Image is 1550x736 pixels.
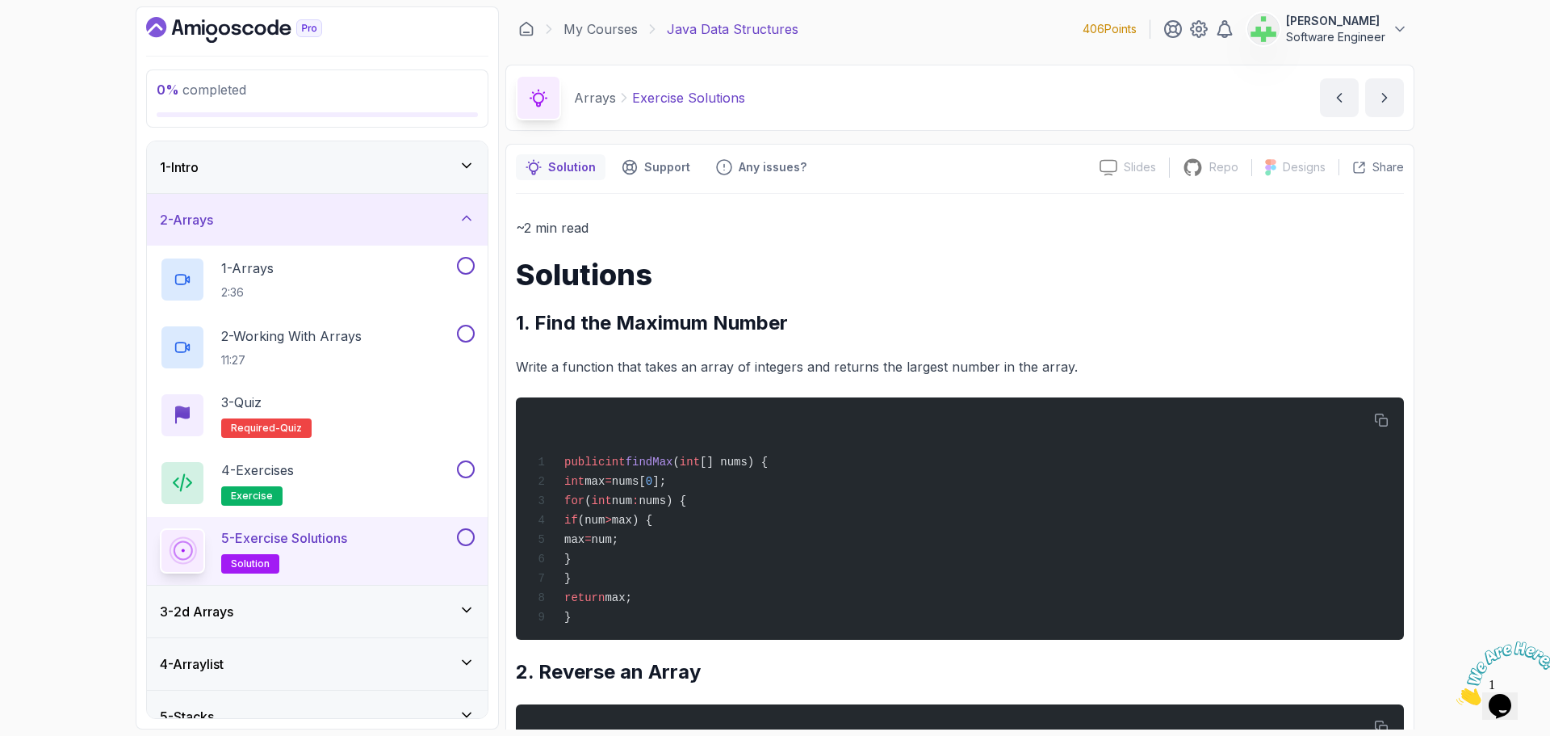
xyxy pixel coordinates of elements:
h3: 4 - Arraylist [160,654,224,674]
h2: 1. Find the Maximum Number [516,310,1404,336]
span: } [564,553,571,566]
p: Slides [1124,159,1156,175]
p: Designs [1283,159,1326,175]
a: My Courses [563,19,638,39]
h1: Solutions [516,259,1404,291]
p: Repo [1209,159,1238,175]
button: 4-Exercisesexercise [160,461,475,506]
button: 1-Intro [147,141,488,193]
h3: 2 - Arrays [160,210,213,229]
button: Support button [612,154,700,180]
span: max) { [612,514,652,527]
button: 2-Arrays [147,194,488,246]
p: 2 - Working With Arrays [221,326,362,346]
button: previous content [1320,78,1359,117]
a: Dashboard [146,17,359,43]
span: return [564,591,605,604]
span: Required- [231,422,280,435]
p: ~2 min read [516,217,1404,239]
span: quiz [280,422,302,435]
p: 5 - Exercise Solutions [221,528,347,548]
span: int [605,456,625,469]
p: 3 - Quiz [221,393,262,412]
a: Dashboard [518,21,534,37]
p: Software Engineer [1286,29,1385,45]
span: for [564,494,584,507]
span: int [680,456,700,469]
button: Share [1338,159,1404,175]
button: 3-2d Arrays [147,586,488,637]
p: Support [644,159,690,175]
iframe: To enrich screen reader interactions, please activate Accessibility in Grammarly extension settings [1450,635,1550,712]
button: notes button [516,154,605,180]
p: Java Data Structures [667,19,798,39]
span: } [564,611,571,624]
button: 1-Arrays2:36 [160,257,475,302]
span: int [592,494,612,507]
span: 0 % [157,82,179,98]
span: ( [672,456,679,469]
span: max [584,475,605,488]
button: 2-Working With Arrays11:27 [160,325,475,370]
span: nums[ [612,475,646,488]
span: > [605,514,611,527]
span: completed [157,82,246,98]
p: Exercise Solutions [632,88,745,107]
span: int [564,475,584,488]
p: 11:27 [221,352,362,368]
span: = [605,475,611,488]
button: Feedback button [706,154,816,180]
span: exercise [231,490,273,503]
button: next content [1365,78,1404,117]
button: 3-QuizRequired-quiz [160,393,475,438]
p: Any issues? [739,159,806,175]
button: 4-Arraylist [147,638,488,690]
span: 0 [646,475,652,488]
h3: 1 - Intro [160,158,199,177]
img: Chat attention grabber [6,6,107,70]
span: [] nums) { [700,456,768,469]
p: 4 - Exercises [221,461,294,480]
span: ( [584,494,591,507]
h3: 5 - Stacks [160,707,214,726]
span: num [612,494,632,507]
p: 1 - Arrays [221,259,274,278]
span: ]; [652,475,666,488]
p: 2:36 [221,284,274,301]
span: (num [578,514,605,527]
span: if [564,514,578,527]
span: solution [231,557,270,570]
span: max; [605,591,632,604]
button: 5-Exercise Solutionssolution [160,528,475,574]
span: = [584,533,591,546]
p: Arrays [574,88,616,107]
p: 406 Points [1083,21,1137,37]
span: max [564,533,584,546]
h3: 3 - 2d Arrays [160,602,233,621]
span: nums) { [639,494,686,507]
button: user profile image[PERSON_NAME]Software Engineer [1247,13,1408,45]
p: Share [1372,159,1404,175]
p: Write a function that takes an array of integers and returns the largest number in the array. [516,355,1404,378]
span: num; [592,533,619,546]
p: [PERSON_NAME] [1286,13,1385,29]
img: user profile image [1248,14,1279,44]
span: findMax [626,456,673,469]
span: : [632,494,639,507]
p: Solution [548,159,596,175]
h2: 2. Reverse an Array [516,659,1404,685]
span: public [564,456,605,469]
span: 1 [6,6,13,20]
span: } [564,572,571,585]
